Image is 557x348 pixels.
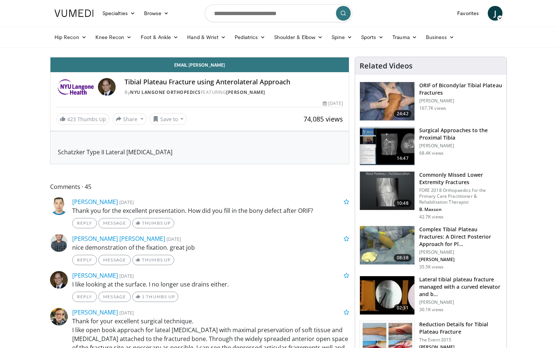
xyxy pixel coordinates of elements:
span: 14:47 [394,155,411,162]
p: 42.7K views [419,214,444,220]
span: 02:31 [394,304,411,312]
a: Thumbs Up [132,255,174,265]
p: FORE 2018 Orthopaedics for the Primary Care Practitioner & Rehabilitation Therapist [419,187,502,205]
a: Hand & Wrist [183,30,230,45]
a: Business [421,30,459,45]
small: [DATE] [119,273,134,279]
p: 30.1K views [419,307,444,313]
p: [PERSON_NAME] [419,257,502,263]
a: Email [PERSON_NAME] [50,57,349,72]
a: Message [98,218,131,228]
img: Avatar [50,308,68,326]
a: Knee Recon [91,30,136,45]
p: [PERSON_NAME] [419,249,502,255]
a: Reply [72,218,97,228]
span: 08:38 [394,254,411,261]
p: The Event 2015 [419,337,502,343]
h3: Reduction Details for Tibial Plateau Fracture [419,321,502,335]
a: Hip Recon [50,30,91,45]
p: 35.5K views [419,264,444,270]
div: By FEATURING [125,89,343,96]
p: Thank you for the excellent presentation. How did you fill in the bony defect after ORIF? [72,206,349,215]
span: 24:42 [394,110,411,117]
img: Levy_Tib_Plat_100000366_3.jpg.150x105_q85_crop-smart_upscale.jpg [360,82,414,120]
input: Search topics, interventions [205,4,352,22]
p: B. Maxson [419,207,502,212]
h3: Complex Tibial Plateau Fractures: A Direct Posterior Approach for Pl… [419,226,502,248]
button: Share [112,113,147,125]
a: Shoulder & Elbow [270,30,327,45]
p: [PERSON_NAME] [419,143,502,149]
a: 24:42 ORIF of Bicondylar Tibial Plateau Fractures [PERSON_NAME] 167.7K views [360,82,502,121]
a: Message [98,292,131,302]
img: DA_UIUPltOAJ8wcH4xMDoxOjB1O8AjAz.150x105_q85_crop-smart_upscale.jpg [360,127,414,165]
p: I like looking at the surface. I no longer use drains either. [72,280,349,289]
div: Schatzker Type II Lateral [MEDICAL_DATA] [58,139,341,157]
a: J [488,6,502,21]
img: Avatar [50,271,68,289]
small: [DATE] [119,309,134,316]
a: Favorites [453,6,483,21]
img: NYU Langone Orthopedics [56,78,95,96]
a: Thumbs Up [132,218,174,228]
p: 167.7K views [419,105,446,111]
a: 10:48 Commonly Missed Lower Extremity Fractures FORE 2018 Orthopaedics for the Primary Care Pract... [360,171,502,220]
button: Save to [150,113,187,125]
a: [PERSON_NAME] [72,198,118,206]
a: Sports [357,30,388,45]
h3: Lateral tibial plateau fracture managed with a curved elevator and b… [419,276,502,298]
a: [PERSON_NAME] [72,308,118,316]
img: ssCKXnGZZaxxNNa35hMDoxOjBvO2OFFA_1.150x105_q85_crop-smart_upscale.jpg [360,276,414,314]
a: 1 Thumbs Up [132,292,178,302]
h4: Tibial Plateau Fracture using Anterolateral Approach [125,78,343,86]
p: 68.4K views [419,150,444,156]
small: [DATE] [119,199,134,205]
h3: Surgical Approaches to the Proximal Tibia [419,127,502,141]
small: [DATE] [167,236,181,242]
a: Message [98,255,131,265]
span: 423 [67,116,76,123]
img: a3c47f0e-2ae2-4b3a-bf8e-14343b886af9.150x105_q85_crop-smart_upscale.jpg [360,226,414,264]
span: 74,085 views [304,115,343,123]
a: Browse [140,6,174,21]
a: Reply [72,292,97,302]
div: [DATE] [323,100,343,107]
h4: Related Videos [360,61,413,70]
span: 10:48 [394,200,411,207]
a: [PERSON_NAME] [PERSON_NAME] [72,235,165,243]
h3: ORIF of Bicondylar Tibial Plateau Fractures [419,82,502,96]
a: Trauma [388,30,421,45]
a: NYU Langone Orthopedics [130,89,201,95]
p: [PERSON_NAME] [419,98,502,104]
img: Avatar [98,78,116,96]
a: 02:31 Lateral tibial plateau fracture managed with a curved elevator and b… [PERSON_NAME] 30.1K v... [360,276,502,315]
a: Reply [72,255,97,265]
a: 14:47 Surgical Approaches to the Proximal Tibia [PERSON_NAME] 68.4K views [360,127,502,166]
h3: Commonly Missed Lower Extremity Fractures [419,171,502,186]
img: VuMedi Logo [55,10,94,17]
a: Spine [327,30,356,45]
a: Foot & Ankle [136,30,183,45]
a: [PERSON_NAME] [72,271,118,280]
a: Specialties [98,6,140,21]
img: Avatar [50,197,68,215]
a: Pediatrics [230,30,270,45]
span: 1 [142,294,145,299]
p: [PERSON_NAME] [419,299,502,305]
img: Avatar [50,234,68,252]
span: Comments 45 [50,182,349,191]
img: 4aa379b6-386c-4fb5-93ee-de5617843a87.150x105_q85_crop-smart_upscale.jpg [360,172,414,210]
a: 08:38 Complex Tibial Plateau Fractures: A Direct Posterior Approach for Pl… [PERSON_NAME] [PERSON... [360,226,502,270]
a: [PERSON_NAME] [226,89,265,95]
p: nice demonstration of the fixation. great job [72,243,349,252]
a: 423 Thumbs Up [56,113,109,125]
